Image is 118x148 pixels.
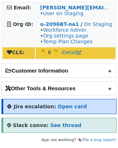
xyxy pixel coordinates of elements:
[7,49,25,55] strong: CLS:
[40,27,92,44] span: • • •
[2,64,116,77] h2: Customer Information
[84,21,112,27] a: On Staging
[2,82,116,95] h2: Other Tools & Resources
[43,10,83,16] a: User on Staging
[14,104,56,109] strong: Jira escalation:
[43,39,92,44] a: Temp Plan Changes
[82,138,117,142] a: File a bug report!
[36,47,115,59] td: 🤔 6 🤔 -
[13,21,33,27] strong: Org ID:
[13,122,49,128] strong: Slack convo:
[43,33,88,39] a: Org settings page
[1,136,117,144] footer: App not working? 🪳
[40,21,79,27] a: o-2096BT-na1
[40,10,83,16] span: •
[80,21,82,27] strong: /
[43,27,86,33] a: Workforce Admin
[50,122,81,128] a: See thread
[62,49,81,55] a: Detail
[14,5,31,10] strong: Email:
[58,104,87,109] a: Open card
